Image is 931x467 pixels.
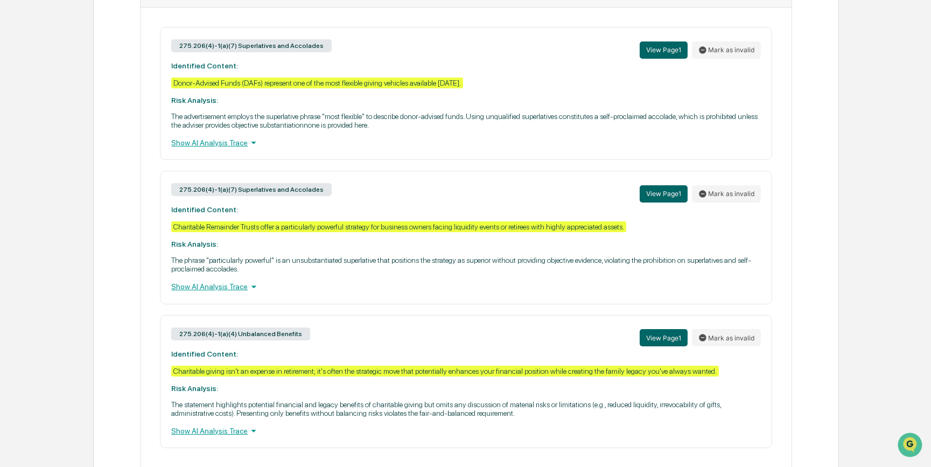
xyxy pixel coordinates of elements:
[692,41,761,59] button: Mark as invalid
[171,78,463,88] div: Donor-Advised Funds (DAFs) represent one of the most flexible giving vehicles available [DATE].
[171,240,218,248] strong: Risk Analysis:
[22,136,69,147] span: Preclearance
[37,93,136,102] div: We're available if you need us!
[640,329,688,346] button: View Page1
[171,137,760,149] div: Show AI Analysis Trace
[11,137,19,145] div: 🖐️
[171,384,218,393] strong: Risk Analysis:
[76,182,130,191] a: Powered byPylon
[692,329,761,346] button: Mark as invalid
[171,39,332,52] div: 275.206(4)-1(a)(7) Superlatives and Accolades
[6,131,74,151] a: 🖐️Preclearance
[74,131,138,151] a: 🗄️Attestations
[171,221,626,232] div: Charitable Remainder Trusts offer a particularly powerful strategy for business owners facing liq...
[171,366,719,377] div: Charitable giving isn't an expense in retirement; it's often the strategic move that potentially ...
[171,96,218,104] strong: Risk Analysis:
[692,185,761,203] button: Mark as invalid
[6,152,72,171] a: 🔎Data Lookup
[22,156,68,167] span: Data Lookup
[171,400,760,417] p: The statement highlights potential financial and legacy benefits of charitable giving but omits a...
[171,281,760,292] div: Show AI Analysis Trace
[171,112,760,129] p: The advertisement employs the superlative phrase "most flexible" to describe donor-advised funds....
[78,137,87,145] div: 🗄️
[171,256,760,273] p: The phrase "particularly powerful" is an unsubstantiated superlative that positions the strategy ...
[89,136,134,147] span: Attestations
[171,327,310,340] div: 275.206(4)-1(a)(4) Unbalanced Benefits
[11,23,196,40] p: How can we help?
[171,350,238,358] strong: Identified Content:
[171,425,760,437] div: Show AI Analysis Trace
[37,82,177,93] div: Start new chat
[171,183,332,196] div: 275.206(4)-1(a)(7) Superlatives and Accolades
[171,205,238,214] strong: Identified Content:
[171,61,238,70] strong: Identified Content:
[11,82,30,102] img: 1746055101610-c473b297-6a78-478c-a979-82029cc54cd1
[640,185,688,203] button: View Page1
[897,431,926,461] iframe: Open customer support
[107,183,130,191] span: Pylon
[11,157,19,166] div: 🔎
[640,41,688,59] button: View Page1
[183,86,196,99] button: Start new chat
